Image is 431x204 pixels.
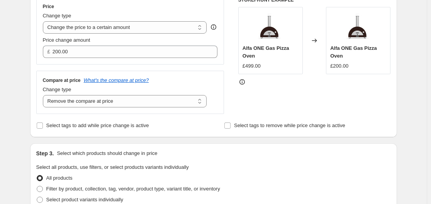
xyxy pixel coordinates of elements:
[343,11,374,42] img: one-copper-wood-front-1_9e141a8d-6adb-46a0-b467-d777cd58204f_80x.jpg
[57,150,157,157] p: Select which products should change in price
[330,45,377,59] span: Alfa ONE Gas Pizza Oven
[43,37,90,43] span: Price change amount
[255,11,286,42] img: one-copper-wood-front-1_9e141a8d-6adb-46a0-b467-d777cd58204f_80x.jpg
[36,164,189,170] span: Select all products, use filters, or select products variants individually
[48,49,50,54] span: £
[53,46,206,58] input: 80.00
[43,3,54,10] h3: Price
[46,122,149,128] span: Select tags to add while price change is active
[36,150,54,157] h2: Step 3.
[330,62,348,70] div: £200.00
[234,122,345,128] span: Select tags to remove while price change is active
[43,77,81,83] h3: Compare at price
[243,45,289,59] span: Alfa ONE Gas Pizza Oven
[243,62,261,70] div: £499.00
[43,13,71,19] span: Change type
[46,186,220,192] span: Filter by product, collection, tag, vendor, product type, variant title, or inventory
[210,23,217,31] div: help
[46,197,123,202] span: Select product variants individually
[84,77,149,83] button: What's the compare at price?
[43,87,71,92] span: Change type
[46,175,73,181] span: All products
